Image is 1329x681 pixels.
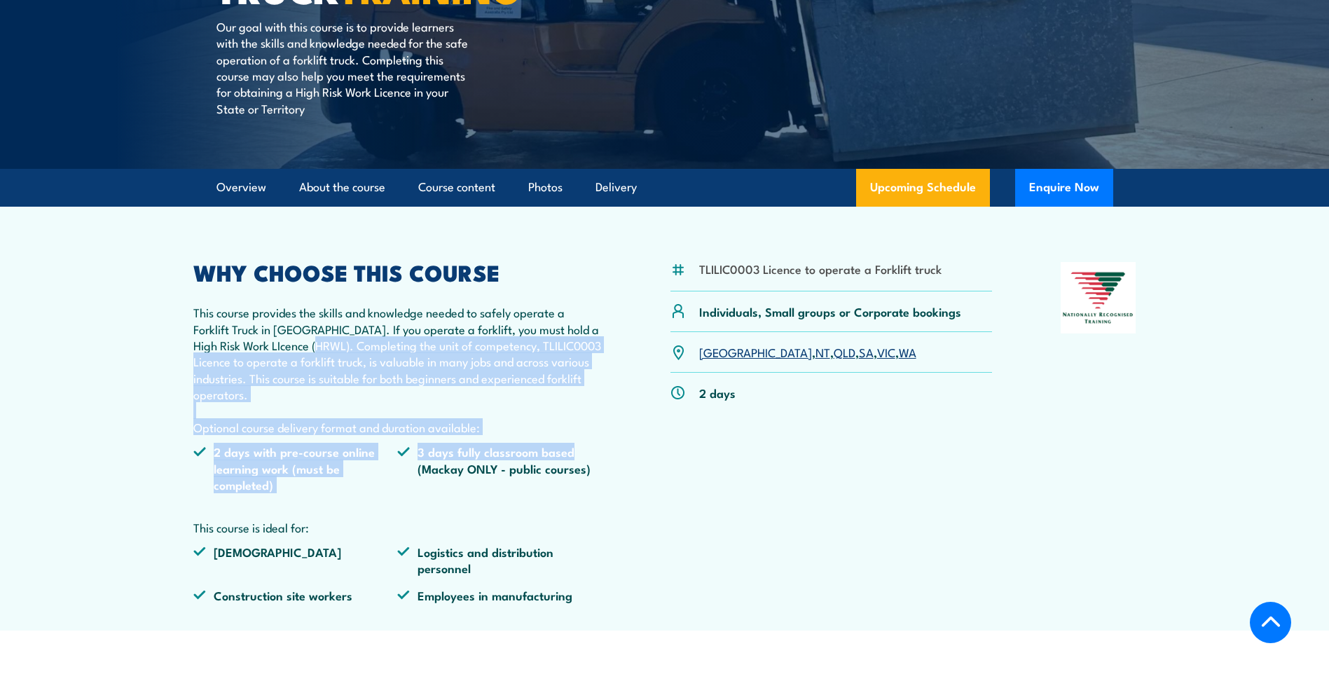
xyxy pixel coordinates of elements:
[299,169,385,206] a: About the course
[397,443,602,493] li: 3 days fully classroom based (Mackay ONLY - public courses)
[397,587,602,603] li: Employees in manufacturing
[699,261,942,277] li: TLILIC0003 Licence to operate a Forklift truck
[815,343,830,360] a: NT
[216,18,472,116] p: Our goal with this course is to provide learners with the skills and knowledge needed for the saf...
[193,544,398,577] li: [DEMOGRAPHIC_DATA]
[899,343,916,360] a: WA
[834,343,855,360] a: QLD
[699,344,916,360] p: , , , , ,
[1015,169,1113,207] button: Enquire Now
[1061,262,1136,333] img: Nationally Recognised Training logo.
[193,587,398,603] li: Construction site workers
[595,169,637,206] a: Delivery
[193,262,602,282] h2: WHY CHOOSE THIS COURSE
[397,544,602,577] li: Logistics and distribution personnel
[528,169,563,206] a: Photos
[193,304,602,435] p: This course provides the skills and knowledge needed to safely operate a Forklift Truck in [GEOGR...
[193,519,602,535] p: This course is ideal for:
[418,169,495,206] a: Course content
[216,169,266,206] a: Overview
[877,343,895,360] a: VIC
[856,169,990,207] a: Upcoming Schedule
[699,385,736,401] p: 2 days
[193,443,398,493] li: 2 days with pre-course online learning work (must be completed)
[859,343,874,360] a: SA
[699,303,961,319] p: Individuals, Small groups or Corporate bookings
[699,343,812,360] a: [GEOGRAPHIC_DATA]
